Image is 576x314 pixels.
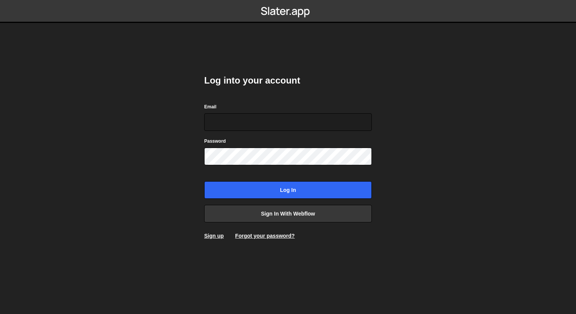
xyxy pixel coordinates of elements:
label: Password [204,137,226,145]
label: Email [204,103,216,111]
a: Sign up [204,233,224,239]
h2: Log into your account [204,74,372,87]
a: Sign in with Webflow [204,205,372,222]
input: Log in [204,181,372,199]
a: Forgot your password? [235,233,294,239]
